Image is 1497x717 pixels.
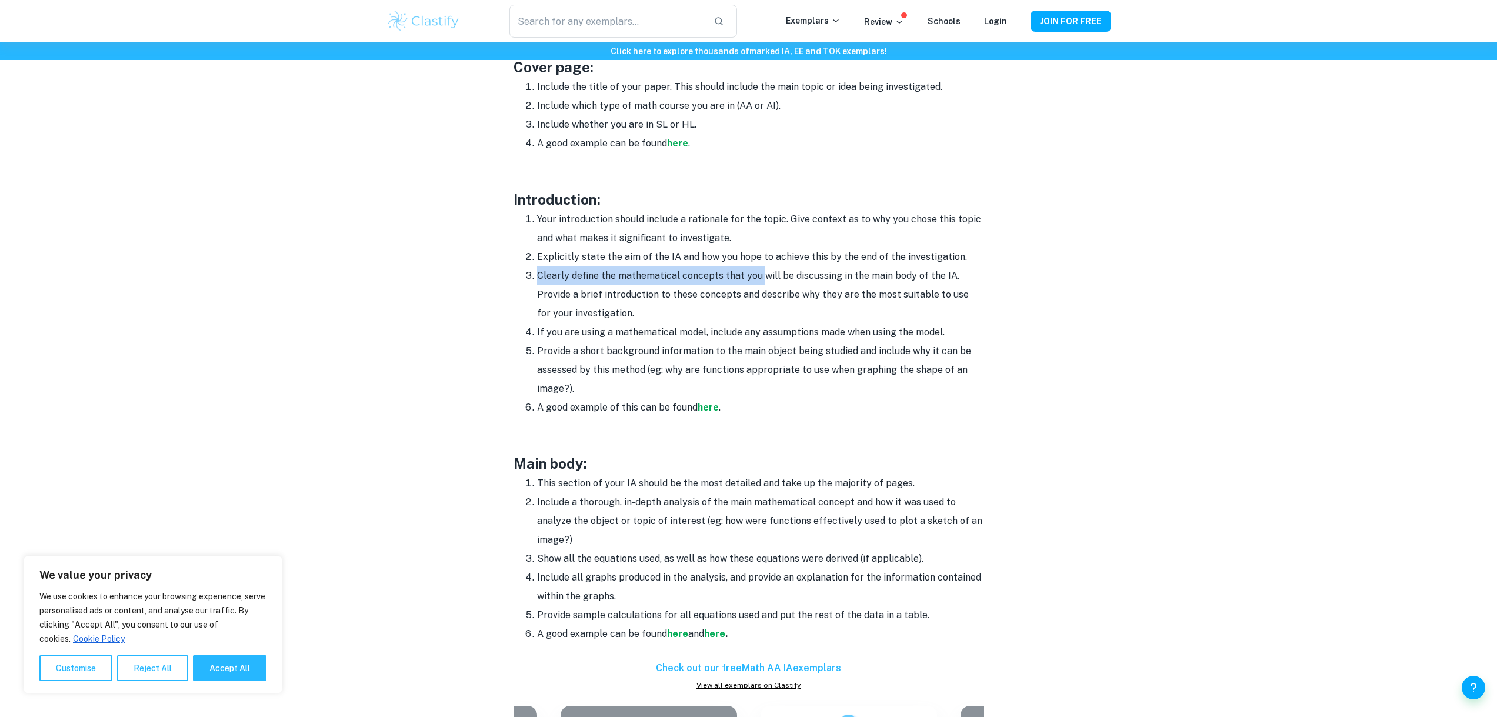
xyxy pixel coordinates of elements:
[698,402,719,413] a: here
[667,628,688,639] a: here
[537,474,984,493] li: This section of your IA should be the most detailed and take up the majority of pages.
[24,556,282,693] div: We value your privacy
[1031,11,1111,32] button: JOIN FOR FREE
[514,661,984,675] h6: Check out our free Math AA IA exemplars
[537,266,984,323] li: Clearly define the mathematical concepts that you will be discussing in the main body of the IA. ...
[537,323,984,342] li: If you are using a mathematical model, include any assumptions made when using the model.
[193,655,266,681] button: Accept All
[704,628,725,639] a: here
[386,9,461,33] img: Clastify logo
[537,568,984,606] li: Include all graphs produced in the analysis, and provide an explanation for the information conta...
[537,398,984,417] li: A good example of this can be found .
[537,115,984,134] li: Include whether you are in SL or HL.
[667,138,688,149] a: here
[537,78,984,96] li: Include the title of your paper. This should include the main topic or idea being investigated.
[117,655,188,681] button: Reject All
[514,680,984,691] a: View all exemplars on Clastify
[786,14,841,27] p: Exemplars
[984,16,1007,26] a: Login
[514,453,984,474] h3: Main body:
[39,568,266,582] p: We value your privacy
[928,16,961,26] a: Schools
[864,15,904,28] p: Review
[537,493,984,549] li: Include a thorough, in-depth analysis of the main mathematical concept and how it was used to ana...
[514,189,984,210] h3: Introduction:
[72,633,125,644] a: Cookie Policy
[537,210,984,248] li: Your introduction should include a rationale for the topic. Give context as to why you chose this...
[514,56,984,78] h3: Cover page:
[537,625,984,643] li: A good example can be found and
[537,134,984,153] li: A good example can be found .
[725,628,728,639] strong: .
[537,96,984,115] li: Include which type of math course you are in (AA or AI).
[537,549,984,568] li: Show all the equations used, as well as how these equations were derived (if applicable).
[509,5,704,38] input: Search for any exemplars...
[39,655,112,681] button: Customise
[537,248,984,266] li: Explicitly state the aim of the IA and how you hope to achieve this by the end of the investigation.
[1462,676,1485,699] button: Help and Feedback
[537,342,984,398] li: Provide a short background information to the main object being studied and include why it can be...
[537,606,984,625] li: Provide sample calculations for all equations used and put the rest of the data in a table.
[39,589,266,646] p: We use cookies to enhance your browsing experience, serve personalised ads or content, and analys...
[2,45,1495,58] h6: Click here to explore thousands of marked IA, EE and TOK exemplars !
